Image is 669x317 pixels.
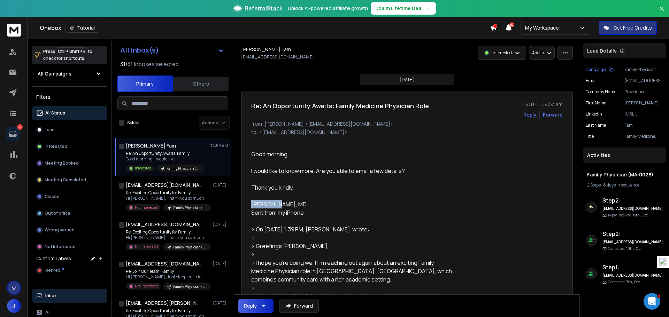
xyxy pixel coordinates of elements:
[45,127,55,133] p: Lead
[7,299,21,313] button: J
[251,120,563,127] p: from: [PERSON_NAME] <[EMAIL_ADDRESS][DOMAIN_NAME]>
[251,101,429,111] h1: Re: An Opportunity Awaits: Family Medicine Physician Role
[32,190,107,204] button: Closed
[586,89,616,95] p: Company Name
[521,101,563,108] p: [DATE] : 04:53 am
[66,23,99,33] button: Tutorial
[126,229,209,235] p: Re: Exciting Opportunity for Family
[525,24,562,31] p: My Workspace
[493,50,512,56] p: Interested
[126,142,176,149] h1: [PERSON_NAME] Fam
[602,273,663,278] h6: [EMAIL_ADDRESS][DOMAIN_NAME]
[126,235,209,240] p: Hi [PERSON_NAME], Thank you so much
[608,246,642,251] p: Contacted
[213,182,228,188] p: [DATE]
[241,46,291,53] h1: [PERSON_NAME] Fam
[32,173,107,187] button: Meeting Completed
[45,293,57,299] p: Inbox
[245,4,282,13] span: ReferralStack
[117,76,173,92] button: Primary
[624,122,663,128] p: Fam
[624,100,663,106] p: [PERSON_NAME]
[57,47,86,55] span: Ctrl + Shift + k
[45,177,86,183] p: Meeting Completed
[134,60,179,68] h3: Inboxes selected
[120,60,133,68] span: 31 / 31
[599,21,657,35] button: Get Free Credits
[371,2,436,15] button: Claim Lifetime Deal→
[586,67,606,72] p: Campaign
[32,263,107,277] button: Retired
[586,78,597,84] p: Email
[45,310,51,315] p: All
[126,260,202,267] h1: [EMAIL_ADDRESS][DOMAIN_NAME]
[626,246,642,251] span: 10th, Oct
[6,127,20,141] a: 3
[586,122,606,128] p: Last Name
[126,274,209,280] p: Hi [PERSON_NAME], Just stepping in for
[238,299,274,313] button: Reply
[40,23,490,33] div: Onebox
[126,156,204,162] p: Good morning, I would like
[543,111,563,118] div: Forward
[32,156,107,170] button: Meeting Booked
[602,263,663,271] h6: Step 1 :
[126,182,202,189] h1: [EMAIL_ADDRESS][DOMAIN_NAME]
[173,76,229,92] button: Others
[32,206,107,220] button: Out of office
[586,100,606,106] p: First Name
[32,240,107,254] button: Not Interested
[587,182,662,188] div: |
[115,43,230,57] button: All Inbox(s)
[624,111,663,117] p: [URL][DOMAIN_NAME][PERSON_NAME]
[32,106,107,120] button: All Status
[400,77,414,82] p: [DATE]
[45,194,60,199] p: Closed
[587,182,601,188] span: 2 Steps
[532,50,544,56] p: Add to
[32,289,107,303] button: Inbox
[38,70,71,77] h1: All Campaigns
[173,284,207,289] p: Family Physician (MA-0028)
[126,196,209,201] p: Hi [PERSON_NAME], Thank you so much
[587,47,617,54] p: Lead Details
[45,110,65,116] p: All Status
[608,279,640,285] p: Contacted
[509,22,514,27] span: 50
[135,244,158,249] p: Not Interested
[279,299,319,313] button: Forward
[173,245,207,250] p: Family Physician (MA-0028)
[586,67,614,72] button: Campaign
[624,134,663,139] p: Family Medicine Physician
[241,54,314,60] p: [EMAIL_ADDRESS][DOMAIN_NAME]
[626,279,640,284] span: 7th, Oct
[135,166,151,171] p: Interested
[36,255,71,262] h3: Custom Labels
[608,213,648,218] p: Reply Received
[45,268,60,273] span: Retired
[127,120,140,126] label: Select
[126,300,202,307] h1: [EMAIL_ADDRESS][PERSON_NAME][DOMAIN_NAME]
[167,166,200,171] p: Family Physician (MA-0028)
[583,148,666,163] div: Activities
[624,89,663,95] p: Providence Community Health Centers
[209,143,228,149] p: 04:53 AM
[32,140,107,153] button: Interested
[244,302,257,309] div: Reply
[126,151,204,156] p: Re: An Opportunity Awaits: Family
[213,222,228,227] p: [DATE]
[523,111,537,118] button: Reply
[43,48,92,62] p: Press to check for shortcuts.
[135,205,158,210] p: Not Interested
[17,124,23,130] p: 3
[657,4,666,21] button: Close banner
[45,227,75,233] p: Wrong person
[173,205,207,211] p: Family Physician (MA-0028)
[425,5,430,12] span: →
[213,261,228,267] p: [DATE]
[587,171,662,178] h1: Family Physician (MA-0028)
[613,24,652,31] p: Get Free Credits
[126,190,209,196] p: Re: Exciting Opportunity for Family
[32,223,107,237] button: Wrong person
